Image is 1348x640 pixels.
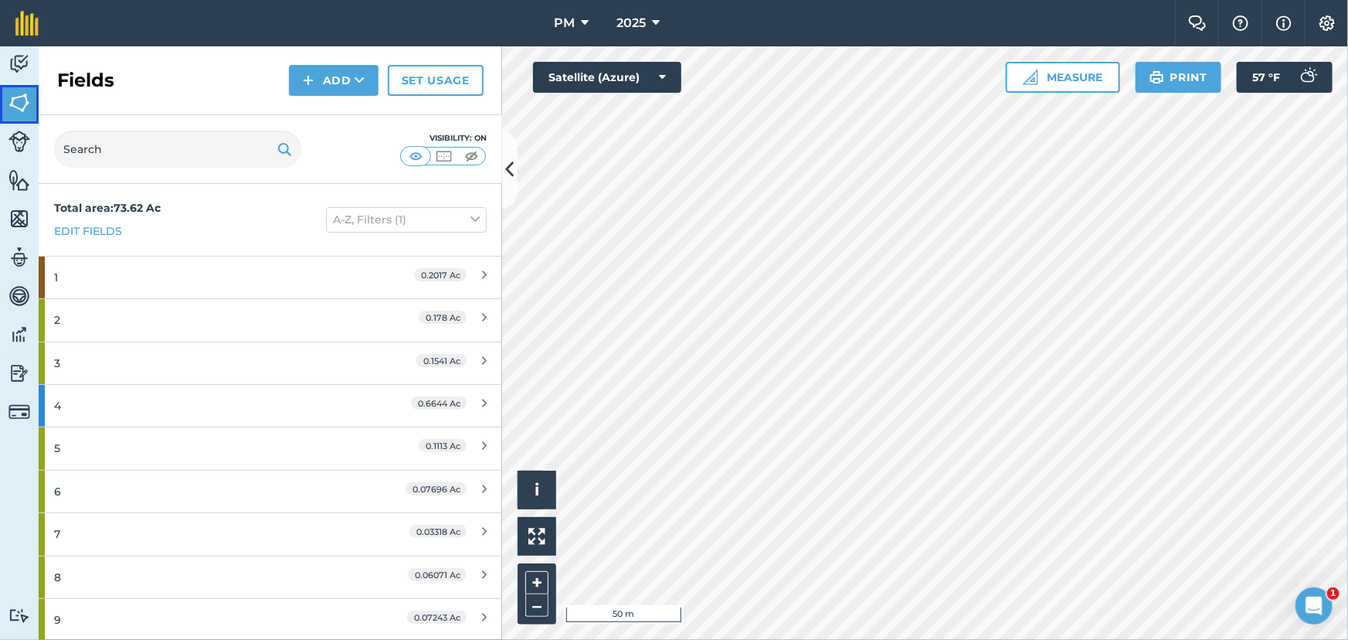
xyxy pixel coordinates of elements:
[8,91,30,114] img: svg+xml;base64,PHN2ZyB4bWxucz0iaHR0cDovL3d3dy53My5vcmcvMjAwMC9zdmciIHdpZHRoPSI1NiIgaGVpZ2h0PSI2MC...
[54,557,353,598] div: 8
[8,401,30,423] img: svg+xml;base64,PD94bWwgdmVyc2lvbj0iMS4wIiBlbmNvZGluZz0idXRmLTgiPz4KPCEtLSBHZW5lcmF0b3I6IEFkb2JlIE...
[416,354,467,367] span: 0.1541 Ac
[54,342,353,384] div: 3
[462,148,481,164] img: svg+xml;base64,PHN2ZyB4bWxucz0iaHR0cDovL3d3dy53My5vcmcvMjAwMC9zdmciIHdpZHRoPSI1MCIgaGVpZ2h0PSI0MC...
[8,207,30,230] img: svg+xml;base64,PHN2ZyB4bWxucz0iaHR0cDovL3d3dy53My5vcmcvMjAwMC9zdmciIHdpZHRoPSI1NiIgaGVpZ2h0PSI2MC...
[1006,62,1120,93] button: Measure
[8,53,30,76] img: svg+xml;base64,PD94bWwgdmVyc2lvbj0iMS4wIiBlbmNvZGluZz0idXRmLTgiPz4KPCEtLSBHZW5lcmF0b3I6IEFkb2JlIE...
[1318,15,1336,31] img: A cog icon
[1023,70,1038,85] img: Ruler icon
[8,323,30,346] img: svg+xml;base64,PD94bWwgdmVyc2lvbj0iMS4wIiBlbmNvZGluZz0idXRmLTgiPz4KPCEtLSBHZW5lcmF0b3I6IEFkb2JlIE...
[419,439,467,452] span: 0.1113 Ac
[407,611,467,624] span: 0.07243 Ac
[8,284,30,308] img: svg+xml;base64,PD94bWwgdmVyc2lvbj0iMS4wIiBlbmNvZGluZz0idXRmLTgiPz4KPCEtLSBHZW5lcmF0b3I6IEFkb2JlIE...
[8,608,30,623] img: svg+xml;base64,PD94bWwgdmVyc2lvbj0iMS4wIiBlbmNvZGluZz0idXRmLTgiPz4KPCEtLSBHZW5lcmF0b3I6IEFkb2JlIE...
[8,131,30,152] img: svg+xml;base64,PD94bWwgdmVyc2lvbj0iMS4wIiBlbmNvZGluZz0idXRmLTgiPz4KPCEtLSBHZW5lcmF0b3I6IEFkb2JlIE...
[525,594,548,617] button: –
[39,342,502,384] a: 30.1541 Ac
[1327,587,1340,600] span: 1
[409,525,467,538] span: 0.03318 Ac
[54,299,353,341] div: 2
[1276,14,1292,32] img: svg+xml;base64,PHN2ZyB4bWxucz0iaHR0cDovL3d3dy53My5vcmcvMjAwMC9zdmciIHdpZHRoPSIxNyIgaGVpZ2h0PSIxNy...
[528,528,545,545] img: Four arrows, one pointing top left, one top right, one bottom right and the last bottom left
[8,362,30,385] img: svg+xml;base64,PD94bWwgdmVyc2lvbj0iMS4wIiBlbmNvZGluZz0idXRmLTgiPz4KPCEtLSBHZW5lcmF0b3I6IEFkb2JlIE...
[303,71,314,90] img: svg+xml;base64,PHN2ZyB4bWxucz0iaHR0cDovL3d3dy53My5vcmcvMjAwMC9zdmciIHdpZHRoPSIxNCIgaGVpZ2h0PSIyNC...
[554,14,575,32] span: PM
[616,14,646,32] span: 2025
[54,257,353,298] div: 1
[39,471,502,512] a: 60.07696 Ac
[15,11,39,36] img: fieldmargin Logo
[54,201,161,215] strong: Total area : 73.62 Ac
[1252,62,1280,93] span: 57 ° F
[277,140,292,158] img: svg+xml;base64,PHN2ZyB4bWxucz0iaHR0cDovL3d3dy53My5vcmcvMjAwMC9zdmciIHdpZHRoPSIxOSIgaGVpZ2h0PSIyNC...
[326,207,487,232] button: A-Z, Filters (1)
[289,65,379,96] button: Add
[39,427,502,469] a: 50.1113 Ac
[525,571,548,594] button: +
[39,385,502,427] a: 40.6644 Ac
[400,132,487,145] div: Visibility: On
[1149,68,1164,87] img: svg+xml;base64,PHN2ZyB4bWxucz0iaHR0cDovL3d3dy53My5vcmcvMjAwMC9zdmciIHdpZHRoPSIxOSIgaGVpZ2h0PSIyNC...
[1292,62,1323,93] img: svg+xml;base64,PD94bWwgdmVyc2lvbj0iMS4wIiBlbmNvZGluZz0idXRmLTgiPz4KPCEtLSBHZW5lcmF0b3I6IEFkb2JlIE...
[54,385,353,427] div: 4
[39,257,502,298] a: 10.2017 Ac
[1237,62,1333,93] button: 57 °F
[535,480,539,499] span: i
[39,513,502,555] a: 70.03318 Ac
[8,246,30,269] img: svg+xml;base64,PD94bWwgdmVyc2lvbj0iMS4wIiBlbmNvZGluZz0idXRmLTgiPz4KPCEtLSBHZW5lcmF0b3I6IEFkb2JlIE...
[57,68,114,93] h2: Fields
[39,299,502,341] a: 20.178 Ac
[388,65,484,96] a: Set usage
[1231,15,1250,31] img: A question mark icon
[1136,62,1222,93] button: Print
[54,427,353,469] div: 5
[518,471,556,509] button: i
[533,62,681,93] button: Satellite (Azure)
[414,268,467,281] span: 0.2017 Ac
[411,397,467,410] span: 0.6644 Ac
[1188,15,1207,31] img: Two speech bubbles overlapping with the left bubble in the forefront
[419,311,467,324] span: 0.178 Ac
[1295,587,1333,625] iframe: Intercom live chat
[54,471,353,512] div: 6
[54,131,301,168] input: Search
[54,223,122,240] a: Edit fields
[406,482,467,495] span: 0.07696 Ac
[54,513,353,555] div: 7
[406,148,426,164] img: svg+xml;base64,PHN2ZyB4bWxucz0iaHR0cDovL3d3dy53My5vcmcvMjAwMC9zdmciIHdpZHRoPSI1MCIgaGVpZ2h0PSI0MC...
[408,568,467,581] span: 0.06071 Ac
[8,169,30,192] img: svg+xml;base64,PHN2ZyB4bWxucz0iaHR0cDovL3d3dy53My5vcmcvMjAwMC9zdmciIHdpZHRoPSI1NiIgaGVpZ2h0PSI2MC...
[434,148,453,164] img: svg+xml;base64,PHN2ZyB4bWxucz0iaHR0cDovL3d3dy53My5vcmcvMjAwMC9zdmciIHdpZHRoPSI1MCIgaGVpZ2h0PSI0MC...
[39,557,502,598] a: 80.06071 Ac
